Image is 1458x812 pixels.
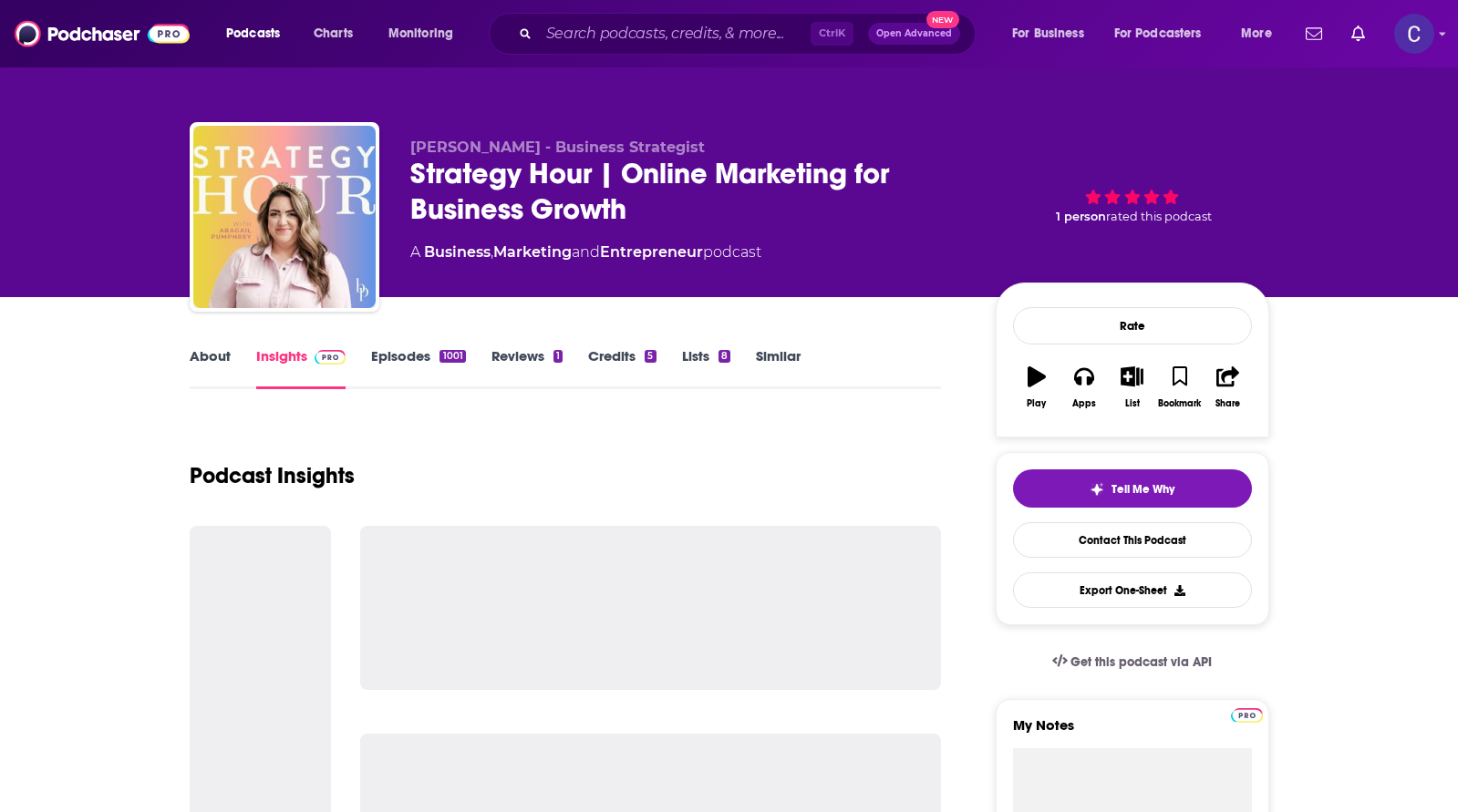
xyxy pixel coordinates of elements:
span: New [926,11,959,28]
span: Logged in as publicityxxtina [1394,14,1434,54]
div: Bookmark [1158,398,1201,409]
button: open menu [1228,19,1295,48]
a: Reviews1 [491,347,563,389]
div: Play [1027,398,1046,409]
div: Apps [1072,398,1096,409]
a: Marketing [493,243,572,261]
a: Business [424,243,491,261]
span: [PERSON_NAME] - Business Strategist [410,139,705,156]
a: Pro website [1231,705,1263,723]
img: tell me why sparkle [1090,482,1104,497]
span: Get this podcast via API [1070,654,1212,670]
span: Ctrl K [811,22,853,46]
a: Charts [302,19,364,48]
input: Search podcasts, credits, & more... [539,19,811,48]
a: About [190,347,231,389]
img: Podchaser - Follow, Share and Rate Podcasts [15,16,190,51]
a: InsightsPodchaser Pro [256,347,346,389]
button: open menu [1102,19,1228,48]
div: List [1125,398,1140,409]
div: Share [1215,398,1240,409]
img: User Profile [1394,14,1434,54]
a: Credits5 [588,347,656,389]
a: Lists8 [682,347,730,389]
img: Podchaser Pro [1231,708,1263,723]
div: 1 [553,350,563,363]
button: Apps [1060,355,1108,420]
a: Get this podcast via API [1038,640,1227,684]
div: A podcast [410,242,761,263]
button: open menu [999,19,1107,48]
span: rated this podcast [1106,210,1212,223]
div: Rate [1013,307,1252,344]
span: 1 person [1056,210,1106,223]
button: Play [1013,355,1060,420]
button: Bookmark [1156,355,1204,420]
img: Strategy Hour | Online Marketing for Business Growth [193,126,376,308]
span: , [491,243,493,261]
a: Show notifications dropdown [1344,18,1372,49]
button: Show profile menu [1394,14,1434,54]
button: Share [1204,355,1251,420]
span: Podcasts [226,21,280,46]
span: and [572,243,600,261]
label: My Notes [1013,716,1252,748]
a: Episodes1001 [371,347,465,389]
span: More [1241,21,1272,46]
button: Export One-Sheet [1013,572,1252,608]
div: 1 personrated this podcast [996,139,1269,252]
div: 1001 [439,350,465,363]
span: Monitoring [388,21,453,46]
span: Charts [314,21,353,46]
a: Contact This Podcast [1013,522,1252,558]
img: Podchaser Pro [315,350,346,365]
div: 5 [645,350,656,363]
h1: Podcast Insights [190,462,355,489]
a: Entrepreneur [600,243,703,261]
button: List [1108,355,1155,420]
a: Similar [756,347,801,389]
div: Search podcasts, credits, & more... [506,13,993,55]
button: Open AdvancedNew [868,23,960,45]
span: For Business [1012,21,1084,46]
button: open menu [376,19,477,48]
button: tell me why sparkleTell Me Why [1013,469,1252,508]
a: Show notifications dropdown [1298,18,1329,49]
span: Tell Me Why [1112,482,1174,497]
span: Open Advanced [876,29,952,38]
span: For Podcasters [1114,21,1202,46]
button: open menu [213,19,304,48]
div: 8 [719,350,730,363]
